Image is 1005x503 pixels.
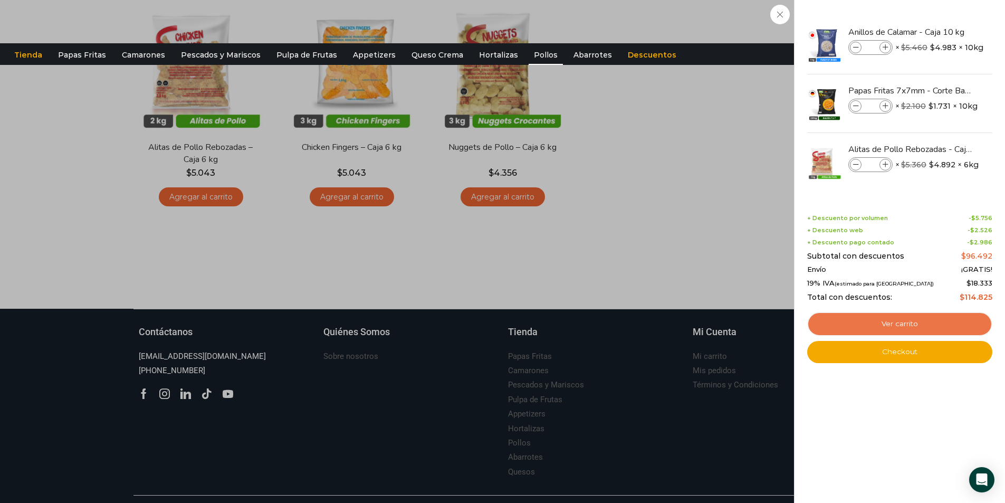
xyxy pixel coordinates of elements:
span: Subtotal con descuentos [807,252,904,261]
a: Alitas de Pollo Rebozadas - Caja 6 kg [848,144,974,155]
span: Total con descuentos: [807,293,892,302]
bdi: 2.100 [901,101,926,111]
span: + Descuento por volumen [807,215,888,222]
span: $ [930,42,935,53]
input: Product quantity [863,100,878,112]
a: Pescados y Mariscos [176,45,266,65]
span: Envío [807,265,826,274]
span: + Descuento pago contado [807,239,894,246]
span: $ [901,160,906,169]
small: (estimado para [GEOGRAPHIC_DATA]) [835,281,934,287]
span: $ [929,101,933,111]
span: × × 10kg [895,40,983,55]
span: $ [970,226,974,234]
span: $ [901,43,906,52]
span: 18.333 [966,279,992,287]
a: Camarones [117,45,170,65]
a: Descuentos [623,45,682,65]
a: Queso Crema [406,45,468,65]
span: $ [960,292,964,302]
span: $ [901,101,906,111]
span: × × 6kg [895,157,979,172]
input: Product quantity [863,159,878,170]
a: Pollos [529,45,563,65]
span: - [968,227,992,234]
a: Papas Fritas [53,45,111,65]
span: ¡GRATIS! [961,265,992,274]
bdi: 5.360 [901,160,926,169]
a: Ver carrito [807,312,992,336]
bdi: 1.731 [929,101,951,111]
span: - [969,215,992,222]
input: Product quantity [863,42,878,53]
span: + Descuento web [807,227,863,234]
span: $ [966,279,971,287]
a: Anillos de Calamar - Caja 10 kg [848,26,974,38]
a: Pulpa de Frutas [271,45,342,65]
span: $ [971,214,975,222]
a: Tienda [9,45,47,65]
a: Appetizers [348,45,401,65]
bdi: 96.492 [961,251,992,261]
bdi: 114.825 [960,292,992,302]
a: Hortalizas [474,45,523,65]
a: Checkout [807,341,992,363]
bdi: 5.756 [971,214,992,222]
span: $ [929,159,934,170]
span: $ [970,239,974,246]
bdi: 5.460 [901,43,927,52]
bdi: 2.526 [970,226,992,234]
span: × × 10kg [895,99,978,113]
span: 19% IVA [807,279,934,288]
span: - [967,239,992,246]
span: $ [961,251,966,261]
bdi: 4.983 [930,42,956,53]
a: Abarrotes [568,45,617,65]
div: Open Intercom Messenger [969,467,994,492]
a: Papas Fritas 7x7mm - Corte Bastón - Caja 10 kg [848,85,974,97]
bdi: 4.892 [929,159,955,170]
bdi: 2.986 [970,239,992,246]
